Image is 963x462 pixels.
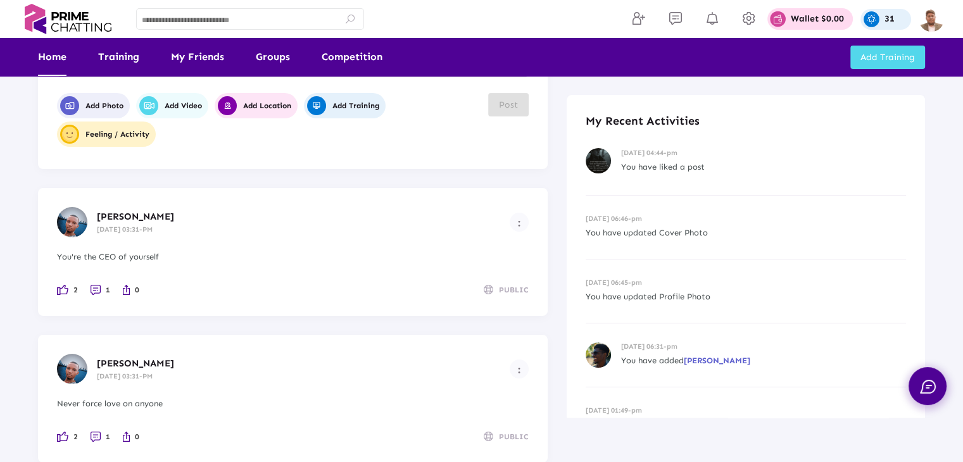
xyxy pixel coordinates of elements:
[19,4,117,34] img: logo
[139,96,202,115] span: Add Video
[518,220,520,227] img: more
[488,93,529,116] button: Post
[135,430,139,444] span: 0
[499,430,529,444] span: PUBLIC
[499,99,518,110] span: Post
[586,406,906,415] h6: [DATE] 01:49-pm
[57,397,529,411] div: Never force love on anyone
[621,160,906,174] p: You have liked a post
[73,430,78,444] span: 2
[123,432,130,442] img: like
[97,358,174,369] span: [PERSON_NAME]
[919,6,944,32] img: img
[136,93,208,118] button: Add Video
[586,290,906,304] p: You have updated Profile Photo
[215,93,298,118] button: Add Location
[256,38,290,76] a: Groups
[586,342,611,368] img: recent-activities-img
[57,93,130,118] button: Add Photo
[98,38,139,76] a: Training
[621,342,906,351] h6: [DATE] 06:31-pm
[586,148,611,173] img: recent-activities-img
[57,122,156,147] button: user-profileFeeling / Activity
[586,278,906,287] h6: [DATE] 06:45-pm
[518,367,520,373] img: more
[57,285,68,295] img: like
[62,127,77,142] img: user-profile
[499,283,529,297] span: PUBLIC
[123,285,130,295] img: like
[920,380,936,394] img: chat.svg
[135,283,139,297] span: 0
[586,226,906,240] p: You have updated Cover Photo
[621,354,906,368] p: You have added
[57,354,87,384] img: user-profile
[586,215,906,223] h6: [DATE] 06:46-pm
[304,93,386,118] button: Add Training
[57,207,87,237] img: user-profile
[510,213,529,232] button: Example icon-button with a menu
[307,96,379,115] span: Add Training
[57,250,529,264] div: You're the CEO of yourself
[621,149,906,157] h6: [DATE] 04:44-pm
[73,283,78,297] span: 2
[97,225,510,234] h6: [DATE] 03:31-PM
[791,15,844,23] p: Wallet $0.00
[850,46,925,69] button: Add Training
[586,114,906,128] h4: My Recent Activities
[60,125,149,144] span: Feeling / Activity
[97,372,510,380] h6: [DATE] 03:31-PM
[57,432,68,442] img: like
[171,38,224,76] a: My Friends
[860,52,915,63] span: Add Training
[38,38,66,76] a: Home
[218,96,291,115] span: Add Location
[884,15,895,23] p: 31
[322,38,382,76] a: Competition
[97,211,174,222] span: [PERSON_NAME]
[684,356,750,365] span: [PERSON_NAME]
[510,359,529,378] button: Example icon-button with a menu
[60,96,123,115] span: Add Photo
